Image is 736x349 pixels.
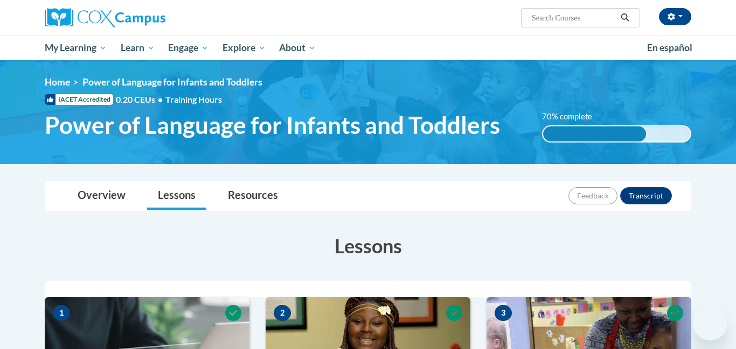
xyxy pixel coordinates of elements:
[216,35,273,60] a: Explore
[274,305,291,321] span: 2
[543,126,646,141] div: 70% complete
[45,111,500,139] span: Power of Language for Infants and Toddlers
[659,8,691,25] button: Account Settings
[45,41,107,54] span: My Learning
[620,187,672,204] button: Transcript
[279,41,316,54] span: About
[158,94,163,104] span: •
[217,182,289,210] a: Resources
[165,94,222,104] span: Training Hours
[531,11,617,24] input: Search Courses
[647,42,692,53] span: En español
[640,37,699,59] a: En español
[617,11,633,24] button: Search
[29,35,707,60] div: Main menu
[121,41,155,54] span: Learn
[223,41,266,54] span: Explore
[168,41,209,54] span: Engage
[116,94,165,105] span: 0.20 CEUs
[45,94,113,105] span: IACET Accredited
[67,182,136,210] a: Overview
[693,306,727,340] iframe: Button to launch messaging window
[38,35,114,60] a: My Learning
[147,182,206,210] a: Lessons
[542,111,604,123] label: 70% complete
[45,232,691,259] h3: Lessons
[568,187,617,204] button: Feedback
[114,35,162,60] a: Learn
[53,305,70,321] span: 1
[45,76,70,88] a: Home
[45,8,249,27] a: Cox Campus
[82,76,262,88] span: Power of Language for Infants and Toddlers
[161,35,216,60] a: Engage
[273,35,323,60] a: About
[45,8,165,27] img: Cox Campus
[495,305,512,321] span: 3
